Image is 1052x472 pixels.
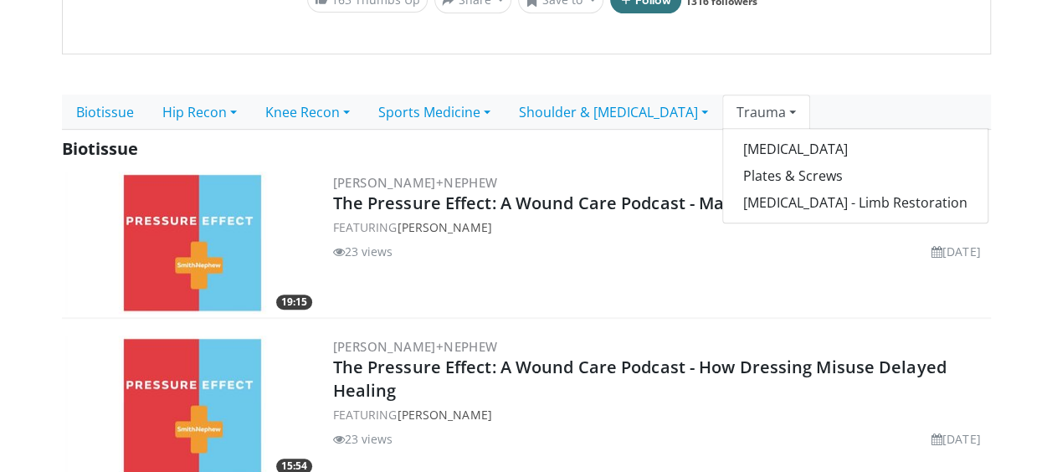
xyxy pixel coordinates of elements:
a: [PERSON_NAME]+Nephew [333,338,498,355]
div: FEATURING [333,218,988,236]
a: [PERSON_NAME]+Nephew [333,174,498,191]
span: Biotissue [62,137,138,160]
a: Sports Medicine [364,95,505,130]
a: Trauma [722,95,810,130]
span: 19:15 [276,295,312,310]
li: 23 views [333,243,393,260]
a: The Pressure Effect: A Wound Care Podcast - Managing Heel Pressure Injuries [333,192,968,214]
li: 23 views [333,430,393,448]
a: [PERSON_NAME] [397,219,491,235]
a: [MEDICAL_DATA] - Limb Restoration [723,189,988,216]
a: [MEDICAL_DATA] [723,136,988,162]
a: Shoulder & [MEDICAL_DATA] [505,95,722,130]
a: 19:15 [65,172,316,314]
div: FEATURING [333,406,988,423]
a: The Pressure Effect: A Wound Care Podcast - How Dressing Misuse Delayed Healing [333,356,947,402]
a: Plates & Screws [723,162,988,189]
li: [DATE] [931,430,981,448]
img: 60a7b2e5-50df-40c4-868a-521487974819.300x170_q85_crop-smart_upscale.jpg [65,172,316,314]
a: [PERSON_NAME] [397,407,491,423]
a: Hip Recon [148,95,251,130]
a: Biotissue [62,95,148,130]
li: [DATE] [931,243,981,260]
a: Knee Recon [251,95,364,130]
